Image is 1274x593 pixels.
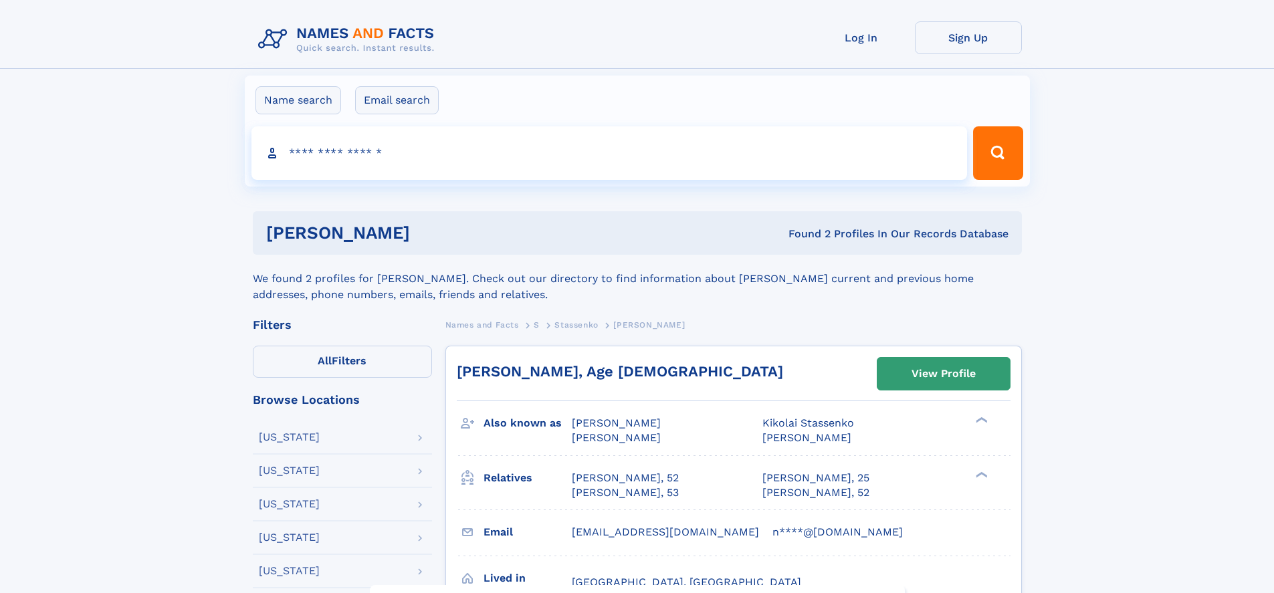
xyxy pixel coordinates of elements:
[599,227,1008,241] div: Found 2 Profiles In Our Records Database
[572,471,679,485] a: [PERSON_NAME], 52
[266,225,599,241] h1: [PERSON_NAME]
[762,471,869,485] a: [PERSON_NAME], 25
[572,576,801,588] span: [GEOGRAPHIC_DATA], [GEOGRAPHIC_DATA]
[255,86,341,114] label: Name search
[762,431,851,444] span: [PERSON_NAME]
[253,21,445,57] img: Logo Names and Facts
[484,521,572,544] h3: Email
[912,358,976,389] div: View Profile
[251,126,968,180] input: search input
[259,499,320,509] div: [US_STATE]
[484,567,572,590] h3: Lived in
[259,432,320,443] div: [US_STATE]
[253,255,1022,303] div: We found 2 profiles for [PERSON_NAME]. Check out our directory to find information about [PERSON_...
[318,354,332,367] span: All
[808,21,915,54] a: Log In
[457,363,783,380] a: [PERSON_NAME], Age [DEMOGRAPHIC_DATA]
[259,465,320,476] div: [US_STATE]
[572,525,759,538] span: [EMAIL_ADDRESS][DOMAIN_NAME]
[762,485,869,500] a: [PERSON_NAME], 52
[877,358,1010,390] a: View Profile
[253,346,432,378] label: Filters
[253,319,432,331] div: Filters
[484,467,572,489] h3: Relatives
[355,86,439,114] label: Email search
[534,320,540,330] span: S
[554,320,598,330] span: Stassenko
[534,316,540,333] a: S
[259,566,320,576] div: [US_STATE]
[554,316,598,333] a: Stassenko
[973,126,1023,180] button: Search Button
[613,320,685,330] span: [PERSON_NAME]
[762,417,854,429] span: Kikolai Stassenko
[484,412,572,435] h3: Also known as
[915,21,1022,54] a: Sign Up
[259,532,320,543] div: [US_STATE]
[572,431,661,444] span: [PERSON_NAME]
[972,470,988,479] div: ❯
[972,416,988,425] div: ❯
[572,485,679,500] a: [PERSON_NAME], 53
[572,417,661,429] span: [PERSON_NAME]
[253,394,432,406] div: Browse Locations
[445,316,519,333] a: Names and Facts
